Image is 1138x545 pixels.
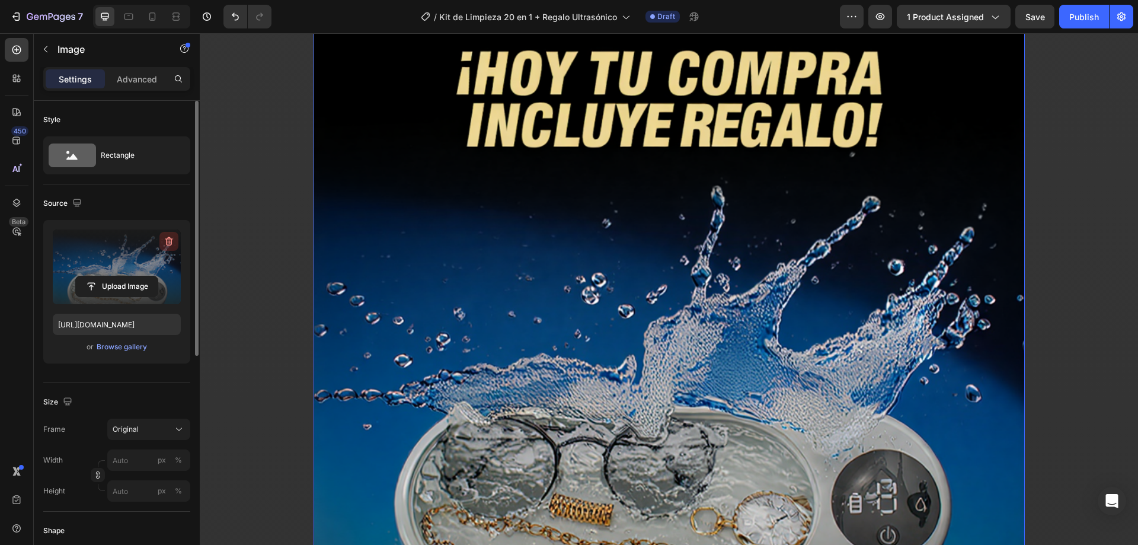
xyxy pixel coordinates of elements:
[43,394,75,410] div: Size
[1098,487,1126,515] div: Open Intercom Messenger
[43,486,65,496] label: Height
[9,217,28,227] div: Beta
[78,9,83,24] p: 7
[43,424,65,435] label: Frame
[155,453,169,467] button: %
[5,5,88,28] button: 7
[171,453,186,467] button: px
[1015,5,1054,28] button: Save
[107,450,190,471] input: px%
[117,73,157,85] p: Advanced
[43,525,65,536] div: Shape
[200,33,1138,545] iframe: Design area
[657,11,675,22] span: Draft
[158,486,166,496] div: px
[43,455,63,466] label: Width
[1069,11,1099,23] div: Publish
[155,484,169,498] button: %
[107,480,190,502] input: px%
[223,5,271,28] div: Undo/Redo
[175,486,182,496] div: %
[158,455,166,466] div: px
[171,484,186,498] button: px
[175,455,182,466] div: %
[434,11,437,23] span: /
[43,196,84,212] div: Source
[113,424,139,435] span: Original
[75,276,158,297] button: Upload Image
[439,11,617,23] span: Kit de Limpieza 20 en 1 + Regalo Ultrasónico
[87,340,94,354] span: or
[11,126,28,136] div: 450
[101,142,173,169] div: Rectangle
[97,342,147,352] div: Browse gallery
[1059,5,1109,28] button: Publish
[57,42,158,56] p: Image
[59,73,92,85] p: Settings
[897,5,1011,28] button: 1 product assigned
[43,114,60,125] div: Style
[907,11,984,23] span: 1 product assigned
[107,419,190,440] button: Original
[1025,12,1045,22] span: Save
[96,341,148,353] button: Browse gallery
[53,314,181,335] input: https://example.com/image.jpg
